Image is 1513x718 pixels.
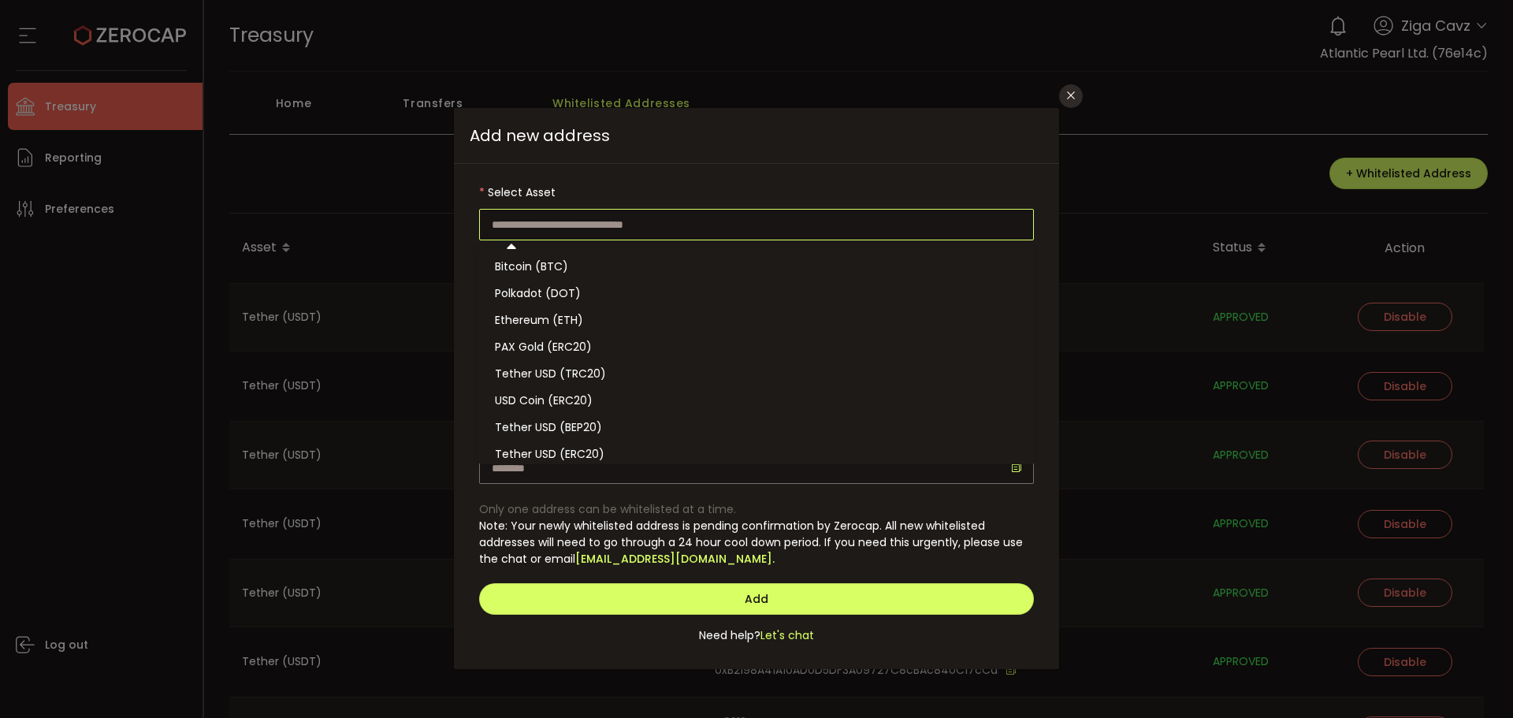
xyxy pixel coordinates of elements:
[575,551,775,567] a: [EMAIL_ADDRESS][DOMAIN_NAME].
[495,366,606,381] span: Tether USD (TRC20)
[760,627,814,644] span: Let's chat
[745,591,768,607] span: Add
[495,392,593,408] span: USD Coin (ERC20)
[479,518,1023,567] span: Note: Your newly whitelisted address is pending confirmation by Zerocap. All new whitelisted addr...
[1059,84,1083,108] button: Close
[495,446,604,462] span: Tether USD (ERC20)
[495,285,581,301] span: Polkadot (DOT)
[495,312,583,328] span: Ethereum (ETH)
[699,627,760,644] span: Need help?
[495,419,602,435] span: Tether USD (BEP20)
[1434,642,1513,718] iframe: Chat Widget
[454,108,1059,670] div: dialog
[454,108,1059,164] span: Add new address
[495,339,592,355] span: PAX Gold (ERC20)
[479,583,1034,615] button: Add
[495,259,568,274] span: Bitcoin (BTC)
[479,501,736,517] span: Only one address can be whitelisted at a time.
